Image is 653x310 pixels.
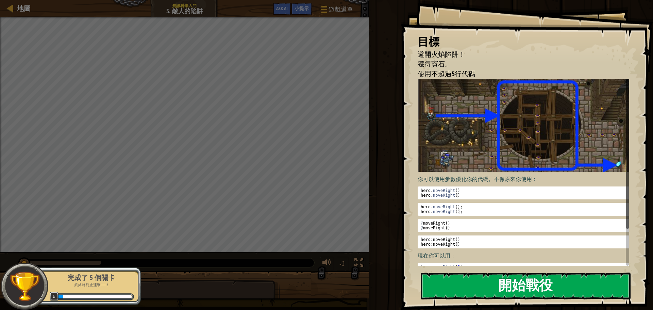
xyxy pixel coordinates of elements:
[329,5,353,14] span: 遊戲選單
[316,3,357,19] button: 遊戲選單
[48,273,134,282] div: 完成了 5 個關卡
[338,258,345,268] span: ♫
[409,59,627,69] li: 獲得寶石。
[418,252,634,260] p: 現在你可以用：
[418,69,475,78] span: 使用不超過5行代碼
[50,292,59,301] span: 6
[320,257,334,271] button: 調整音量
[352,257,366,271] button: 切換全螢幕
[418,79,634,172] img: 敵人的陷阱
[17,4,31,13] span: 地圖
[418,175,634,183] p: 你可以使用參數優化你的代碼。不像原來你使用：
[273,3,291,15] button: Ask AI
[14,4,31,13] a: 地圖
[48,282,134,288] p: 終終終終止連擊──！
[276,5,288,12] span: Ask AI
[409,69,627,79] li: 使用不超過5行代碼
[409,50,627,60] li: 避開火焰陷阱！
[418,34,629,50] div: 目標
[9,271,40,302] img: trophy.png
[418,59,452,68] span: 獲得寶石。
[337,257,349,271] button: ♫
[421,273,631,299] button: 開始戰役
[418,50,465,59] span: 避開火焰陷阱！
[295,5,309,12] span: 小提示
